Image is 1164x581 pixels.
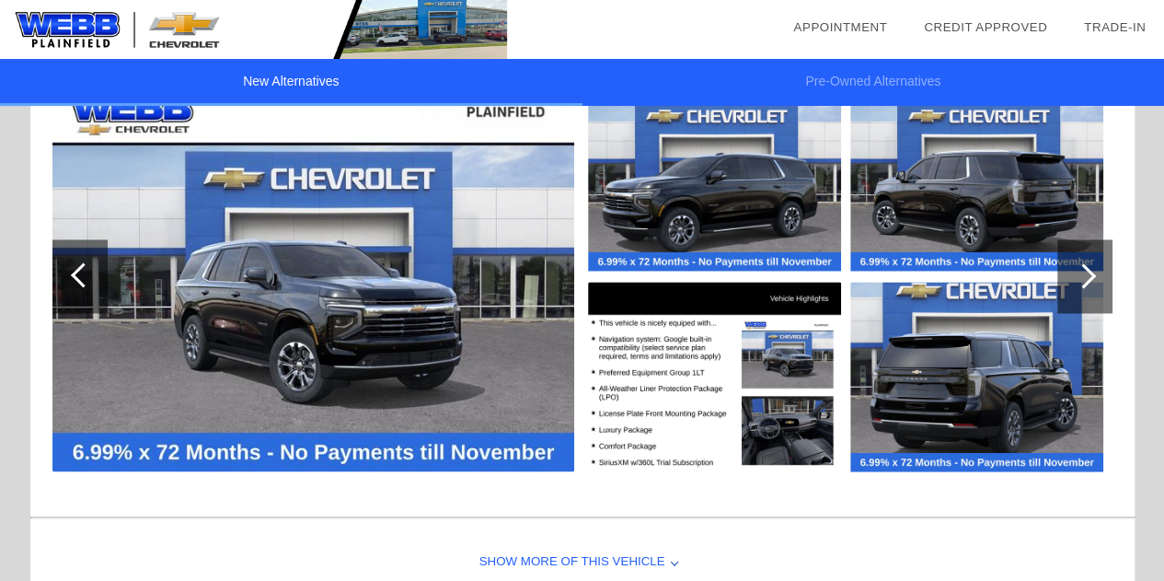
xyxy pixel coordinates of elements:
img: 90cd695d-6243-4964-896a-077fcdf78678.jpg [850,81,1103,271]
a: Credit Approved [924,20,1047,34]
img: a1fc59a9-62e5-4e72-a57b-db7bbfaadfc1.jpg [588,81,841,271]
img: 5b967e53-9ced-455c-9886-a9e3668a3452.jpg [52,81,574,471]
a: Trade-In [1084,20,1146,34]
img: 7d81eb5a-510b-469e-a17d-382a235bf8f5.jpg [588,282,841,471]
a: Appointment [793,20,887,34]
img: 56d15e4b-6f4d-4d74-9dfc-37f8aa029cfb.jpg [850,282,1103,471]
